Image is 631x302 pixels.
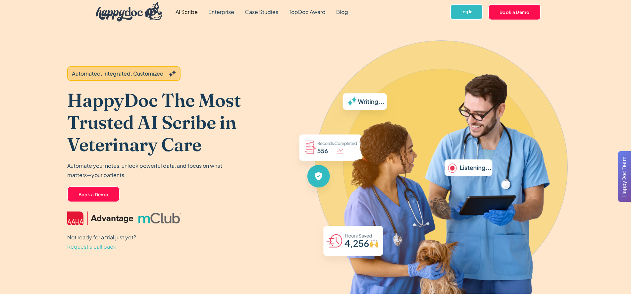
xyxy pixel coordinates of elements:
[67,186,120,202] a: Book a Demo
[67,161,226,180] p: Automate your notes, unlock powerful data, and focus on what matters—your patients.
[488,4,541,20] a: Book a Demo
[67,211,133,225] img: AAHA Advantage logo
[169,70,176,77] img: Grey sparkles.
[90,1,163,23] a: home
[96,2,163,22] img: HappyDoc Logo: A happy dog with his ear up, listening.
[67,233,136,251] p: Not ready for a trial just yet?
[72,70,164,78] div: Automated, Integrated, Customized
[67,89,291,156] h1: HappyDoc The Most Trusted AI Scribe in Veterinary Care
[67,243,118,250] span: Request a call back.
[450,4,483,20] a: Log In
[138,213,181,223] img: mclub logo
